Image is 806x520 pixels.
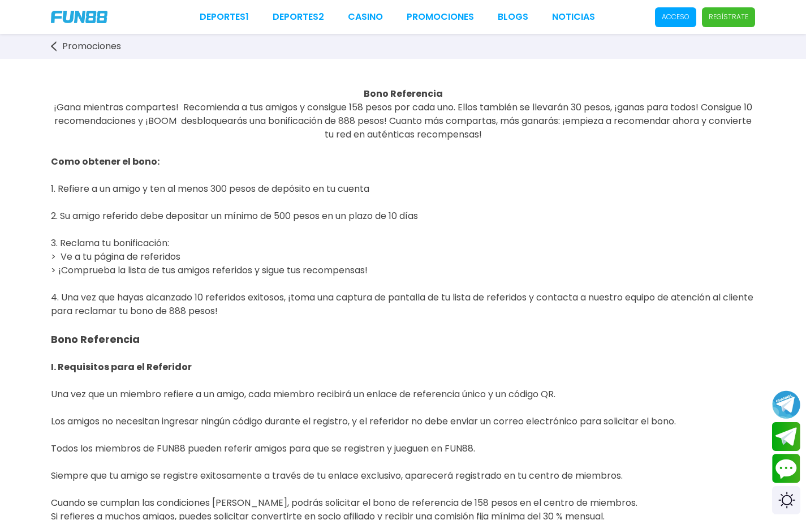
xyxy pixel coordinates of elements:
[772,454,800,483] button: Contact customer service
[498,10,528,24] a: BLOGS
[662,12,689,22] p: Acceso
[709,12,748,22] p: Regístrate
[407,10,474,24] a: Promociones
[51,11,107,23] img: Company Logo
[364,87,443,100] strong: Bono Referencia
[54,101,752,141] span: ¡Gana mientras compartes! Recomienda a tus amigos y consigue 158 pesos por cada uno. Ellos tambié...
[62,40,121,53] span: Promociones
[772,486,800,514] div: Switch theme
[200,10,249,24] a: Deportes1
[51,40,132,53] a: Promociones
[51,360,192,373] strong: I. Requisitos para el Referidor
[552,10,595,24] a: NOTICIAS
[348,10,383,24] a: CASINO
[772,390,800,419] button: Join telegram channel
[273,10,324,24] a: Deportes2
[51,155,160,168] strong: Como obtener el bono:
[51,332,140,346] strong: Bono Referencia
[772,422,800,452] button: Join telegram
